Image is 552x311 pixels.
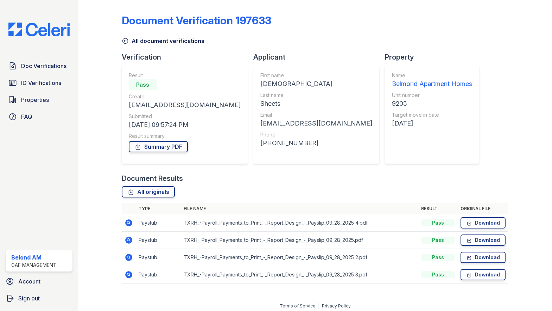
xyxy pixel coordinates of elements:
div: [PHONE_NUMBER] [260,138,372,148]
div: Last name [260,92,372,99]
a: Properties [6,93,72,107]
a: Download [461,234,506,246]
th: Result [418,203,458,214]
td: TXRH_-Payroll_Payments_to_Print_-_Report_Design_-_Payslip_09_28_2025 3.pdf [181,266,419,283]
iframe: chat widget [522,283,545,304]
div: [DATE] [392,118,472,128]
div: | [318,303,319,309]
a: Doc Verifications [6,59,72,73]
div: Verification [122,52,253,62]
div: Pass [129,79,157,90]
a: Name Belmond Apartment Homes [392,72,472,89]
td: TXRH_-Payroll_Payments_to_Print_-_Report_Design_-_Payslip_09_28_2025.pdf [181,232,419,249]
a: Terms of Service [280,303,316,309]
span: Properties [21,96,49,104]
span: Sign out [18,294,40,303]
div: Sheets [260,99,372,109]
a: Summary PDF [129,141,188,152]
div: [EMAIL_ADDRESS][DOMAIN_NAME] [260,118,372,128]
div: Result [129,72,241,79]
a: FAQ [6,110,72,124]
img: CE_Logo_Blue-a8612792a0a2168367f1c8372b55b34899dd931a85d93a1a3d3e32e68fde9ad4.png [3,23,75,36]
a: Account [3,274,75,288]
td: Paystub [136,266,181,283]
div: Target move in date [392,111,472,118]
th: Type [136,203,181,214]
a: ID Verifications [6,76,72,90]
div: Pass [421,237,455,244]
span: Doc Verifications [21,62,66,70]
div: Submitted [129,113,241,120]
span: ID Verifications [21,79,61,87]
a: Download [461,269,506,280]
div: Result summary [129,133,241,140]
div: First name [260,72,372,79]
span: FAQ [21,112,32,121]
a: Sign out [3,291,75,305]
div: [DATE] 09:57:24 PM [129,120,241,130]
div: 9205 [392,99,472,109]
div: [EMAIL_ADDRESS][DOMAIN_NAME] [129,100,241,110]
div: Applicant [253,52,385,62]
div: Phone [260,131,372,138]
td: Paystub [136,214,181,232]
div: Property [385,52,485,62]
td: Paystub [136,249,181,266]
td: Paystub [136,232,181,249]
a: All originals [122,186,175,197]
td: TXRH_-Payroll_Payments_to_Print_-_Report_Design_-_Payslip_09_28_2025 4.pdf [181,214,419,232]
div: Pass [421,254,455,261]
div: Creator [129,93,241,100]
div: [DEMOGRAPHIC_DATA] [260,79,372,89]
div: Pass [421,219,455,226]
div: Document Results [122,173,183,183]
div: Belmond Apartment Homes [392,79,472,89]
a: Download [461,252,506,263]
div: Name [392,72,472,79]
a: Privacy Policy [322,303,351,309]
div: Document Verification 197633 [122,14,271,27]
span: Account [18,277,40,286]
div: CAF Management [11,262,57,269]
a: Download [461,217,506,228]
th: File name [181,203,419,214]
a: All document verifications [122,37,204,45]
th: Original file [458,203,508,214]
div: Email [260,111,372,118]
div: Belond AM [11,253,57,262]
div: Pass [421,271,455,278]
div: Unit number [392,92,472,99]
td: TXRH_-Payroll_Payments_to_Print_-_Report_Design_-_Payslip_09_28_2025 2.pdf [181,249,419,266]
